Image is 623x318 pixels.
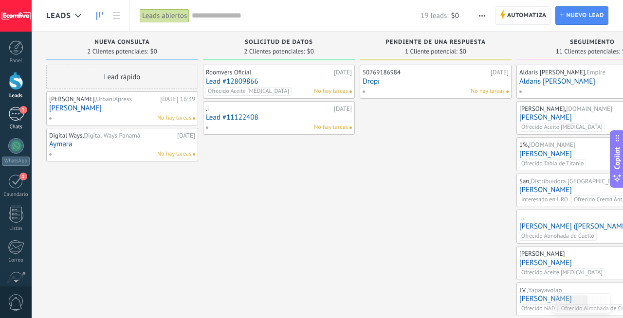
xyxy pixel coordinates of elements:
span: Interesado en URO [519,195,570,204]
div: Listas [2,226,30,232]
a: Dropi [363,77,509,86]
a: Leads [92,6,108,25]
div: 50769186984 [363,69,488,76]
a: Lead #11122408 [206,113,352,122]
span: No hay nada asignado [506,90,509,93]
div: Digital Ways, [49,132,175,140]
span: $0 [150,49,157,54]
a: Lead #12809866 [206,77,352,86]
a: Nuevo lead [555,6,608,25]
span: 11 Clientes potenciales: [556,49,620,54]
div: [DATE] [491,69,509,76]
span: $0 [459,49,466,54]
span: 2 Clientes potenciales: [244,49,305,54]
span: UrbaniXpress [96,95,132,103]
div: Nueva consulta [51,39,193,47]
span: No hay tareas [157,150,191,159]
div: Pendiente de una respuesta [365,39,507,47]
div: Leads abiertos [140,9,189,23]
div: Roomvers Oficial [206,69,331,76]
span: Nuevo lead [566,7,604,24]
span: No hay nada asignado [349,126,352,129]
div: Leads [2,93,30,99]
span: No hay nada asignado [193,117,195,120]
span: Empire [586,68,605,76]
span: [DOMAIN_NAME] [566,105,612,113]
div: Correo [2,257,30,264]
div: Solicitud de datos [208,39,350,47]
div: [DATE] 16:39 [160,95,195,103]
div: Lead rápido [46,65,198,89]
div: [DATE] [334,105,352,113]
span: No hay nada asignado [193,153,195,156]
span: $0 [451,11,459,20]
span: No hay tareas [157,114,191,123]
div: Calendario [2,192,30,198]
span: Ofrecido Aceite [MEDICAL_DATA] [205,87,292,96]
span: 2 Clientes potenciales: [87,49,148,54]
span: No hay nada asignado [349,90,352,93]
a: Automatiza [495,6,551,25]
a: Lista [108,6,125,25]
span: Pendiente de una respuesta [385,39,486,46]
span: Seguimiento [570,39,614,46]
a: Aymara [49,140,195,148]
div: [DATE] [334,69,352,76]
div: Panel [2,58,30,64]
div: Chats [2,124,30,130]
div: WhatsApp [2,157,30,166]
span: Leads [46,11,71,20]
span: No hay tareas [314,123,348,132]
span: No hay tareas [314,87,348,96]
div: .i [206,105,331,113]
span: Automatiza [507,7,547,24]
span: Ofrecido Tabla de Titanio [519,159,586,168]
button: Más [475,6,489,25]
span: $0 [307,49,314,54]
a: [PERSON_NAME] [49,104,195,112]
span: Ofrecido NAD [519,304,558,313]
span: Ofrecido Aceite [MEDICAL_DATA] [519,268,605,277]
span: Digital Ways Panamá [84,131,140,140]
div: [PERSON_NAME], [49,95,158,103]
span: [DOMAIN_NAME] [529,141,575,149]
span: 1 [19,173,27,180]
span: Ofrecido Aceite [MEDICAL_DATA] [519,123,605,132]
span: Solicitud de datos [245,39,313,46]
span: Copilot [612,147,622,170]
span: 1 Cliente potencial: [405,49,458,54]
span: Nueva consulta [94,39,149,46]
span: Ofrecido Almohada de Cuello [519,232,597,241]
div: [DATE] [177,132,195,140]
span: 1 [19,106,27,114]
span: 19 leads: [421,11,448,20]
span: No hay tareas [471,87,505,96]
span: Yapayavolao [528,286,562,294]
